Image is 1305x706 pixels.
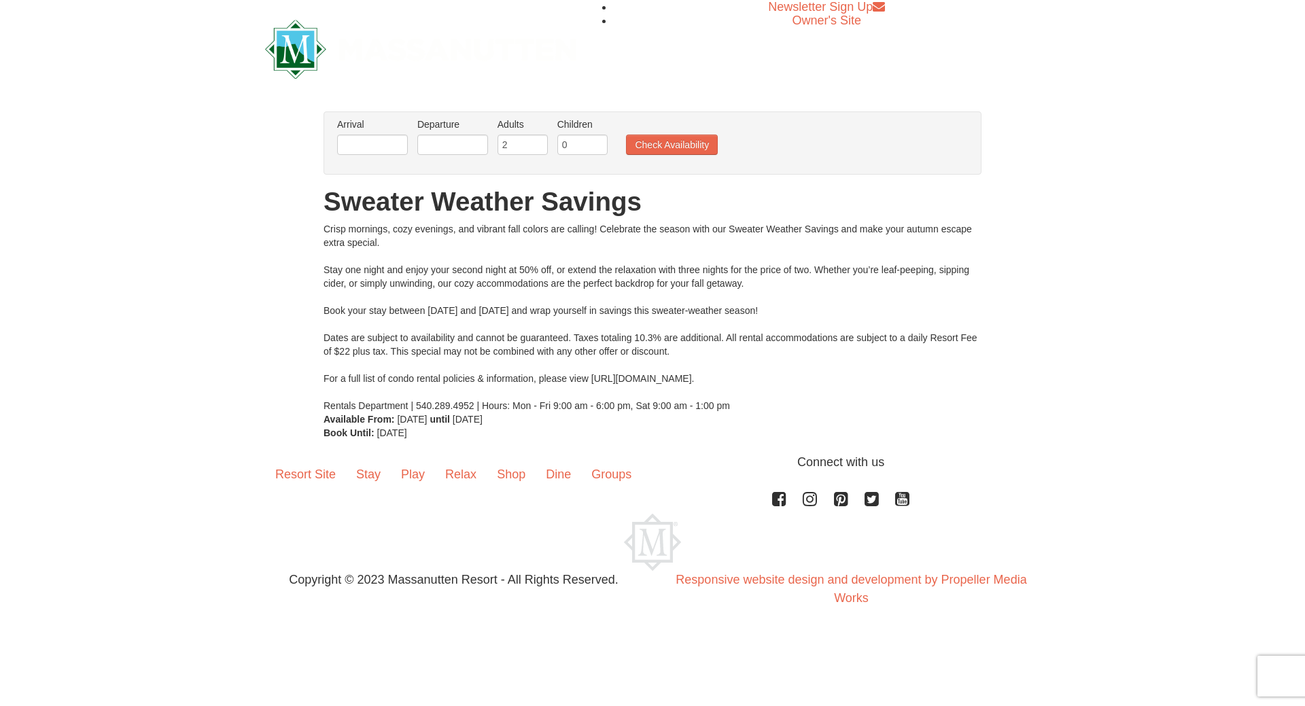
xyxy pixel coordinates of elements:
a: Play [391,453,435,495]
label: Children [557,118,608,131]
a: Dine [536,453,581,495]
a: Shop [487,453,536,495]
p: Connect with us [265,453,1040,472]
strong: Available From: [324,414,395,425]
span: [DATE] [377,427,407,438]
strong: Book Until: [324,427,375,438]
a: Owner's Site [793,14,861,27]
a: Responsive website design and development by Propeller Media Works [676,573,1026,605]
label: Adults [498,118,548,131]
label: Arrival [337,118,408,131]
label: Departure [417,118,488,131]
span: [DATE] [453,414,483,425]
img: Massanutten Resort Logo [265,20,576,79]
button: Check Availability [626,135,718,155]
div: Crisp mornings, cozy evenings, and vibrant fall colors are calling! Celebrate the season with our... [324,222,981,412]
img: Massanutten Resort Logo [624,514,681,571]
a: Resort Site [265,453,346,495]
a: Relax [435,453,487,495]
a: Stay [346,453,391,495]
a: Massanutten Resort [265,31,576,63]
span: [DATE] [397,414,427,425]
strong: until [430,414,450,425]
p: Copyright © 2023 Massanutten Resort - All Rights Reserved. [255,571,652,589]
h1: Sweater Weather Savings [324,188,981,215]
a: Groups [581,453,642,495]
